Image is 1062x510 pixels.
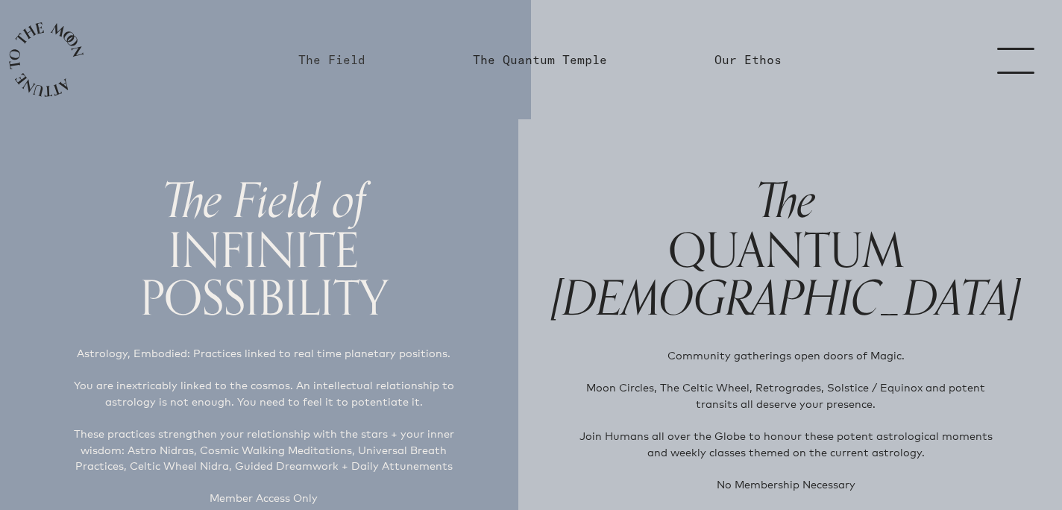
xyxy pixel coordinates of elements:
[714,51,782,69] a: Our Ethos
[42,176,486,321] h1: INFINITE POSSIBILITY
[551,260,1020,339] span: [DEMOGRAPHIC_DATA]
[755,163,816,241] span: The
[551,176,1020,324] h1: QUANTUM
[473,51,607,69] a: The Quantum Temple
[66,345,462,506] p: Astrology, Embodied: Practices linked to real time planetary positions. You are inextricably link...
[575,347,996,492] p: Community gatherings open doors of Magic. Moon Circles, The Celtic Wheel, Retrogrades, Solstice /...
[298,51,365,69] a: The Field
[162,163,365,241] span: The Field of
